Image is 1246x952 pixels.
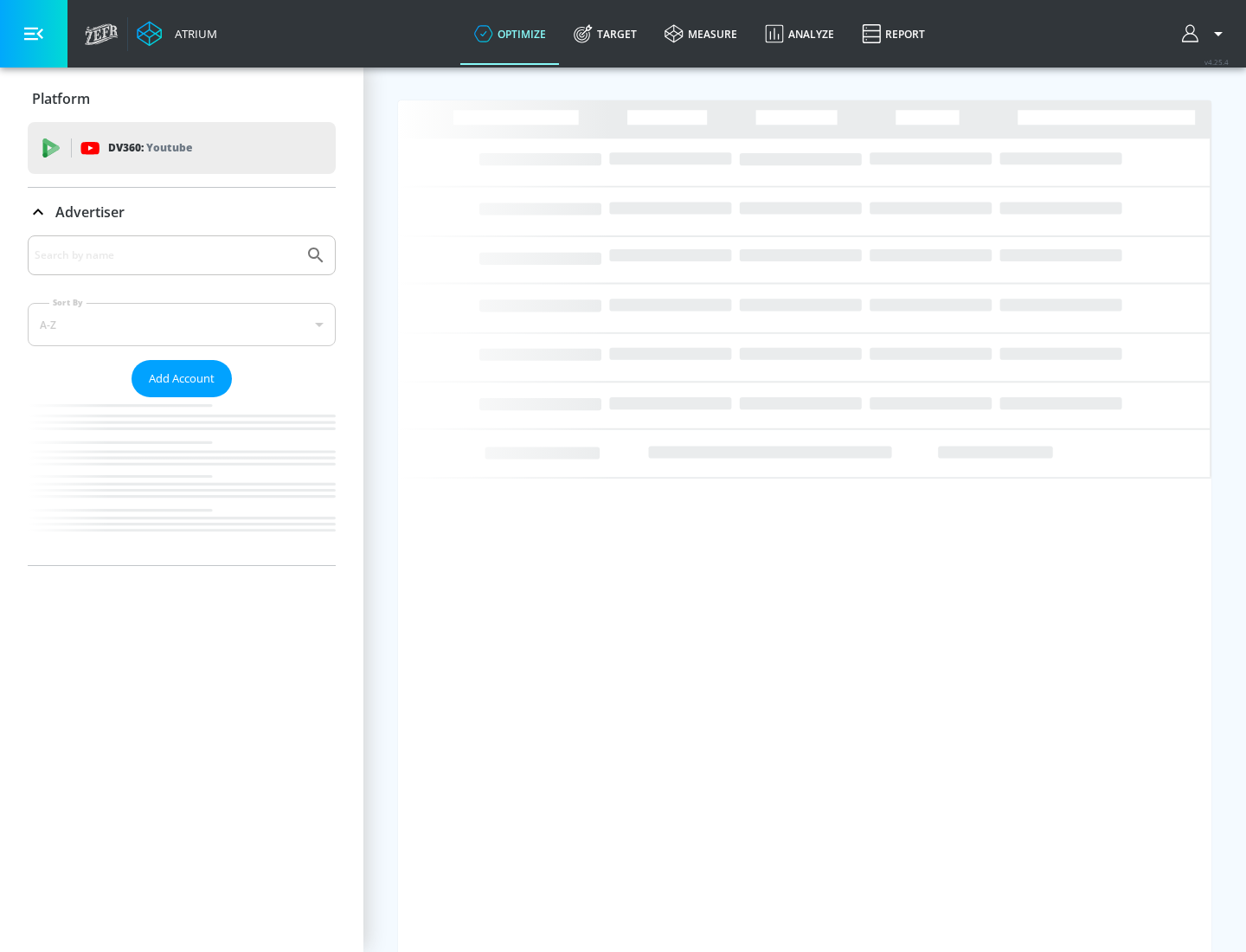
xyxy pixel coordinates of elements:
div: Advertiser [28,188,336,236]
div: Advertiser [28,235,336,565]
span: Add Account [149,369,215,389]
a: optimize [460,3,560,65]
p: Platform [32,89,90,108]
div: Atrium [168,26,217,42]
p: Youtube [146,138,192,157]
input: Search by name [35,244,297,267]
div: Platform [28,74,336,123]
p: DV360: [108,138,192,158]
p: Advertiser [55,203,125,222]
a: measure [651,3,751,65]
label: Sort By [49,297,87,308]
button: Add Account [132,360,232,397]
div: A-Z [28,303,336,346]
span: v 4.25.4 [1204,57,1229,67]
nav: list of Advertiser [28,397,336,565]
a: Report [848,3,939,65]
a: Target [560,3,651,65]
a: Analyze [751,3,848,65]
a: Atrium [137,21,217,47]
div: DV360: Youtube [28,122,336,174]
